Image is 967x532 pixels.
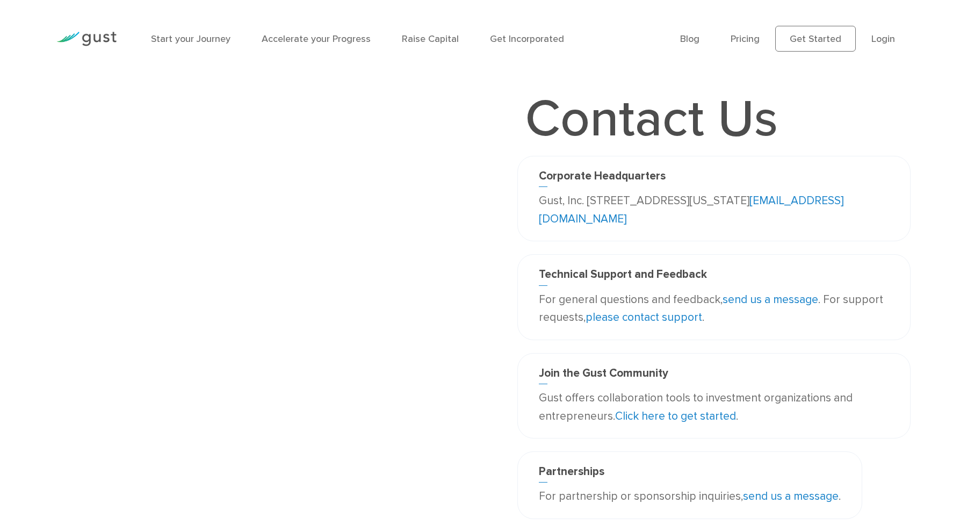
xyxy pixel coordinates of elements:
img: Gust Logo [56,32,117,46]
a: Pricing [731,33,760,45]
a: Blog [680,33,699,45]
p: For partnership or sponsorship inquiries, . [539,487,841,506]
a: [EMAIL_ADDRESS][DOMAIN_NAME] [539,194,843,226]
h3: Corporate Headquarters [539,169,889,187]
a: Raise Capital [402,33,459,45]
a: send us a message [723,293,818,306]
p: Gust offers collaboration tools to investment organizations and entrepreneurs. . [539,389,889,425]
h3: Technical Support and Feedback [539,268,889,285]
a: Get Incorporated [490,33,564,45]
a: Get Started [775,26,856,52]
p: Gust, Inc. [STREET_ADDRESS][US_STATE] [539,192,889,228]
h1: Contact Us [517,94,786,145]
a: please contact support [586,311,702,324]
h3: Partnerships [539,465,841,483]
p: For general questions and feedback, . For support requests, . [539,291,889,327]
a: Login [871,33,895,45]
h3: Join the Gust Community [539,366,889,384]
a: send us a message [743,490,839,503]
a: Start your Journey [151,33,230,45]
a: Click here to get started [615,409,736,423]
a: Accelerate your Progress [262,33,371,45]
